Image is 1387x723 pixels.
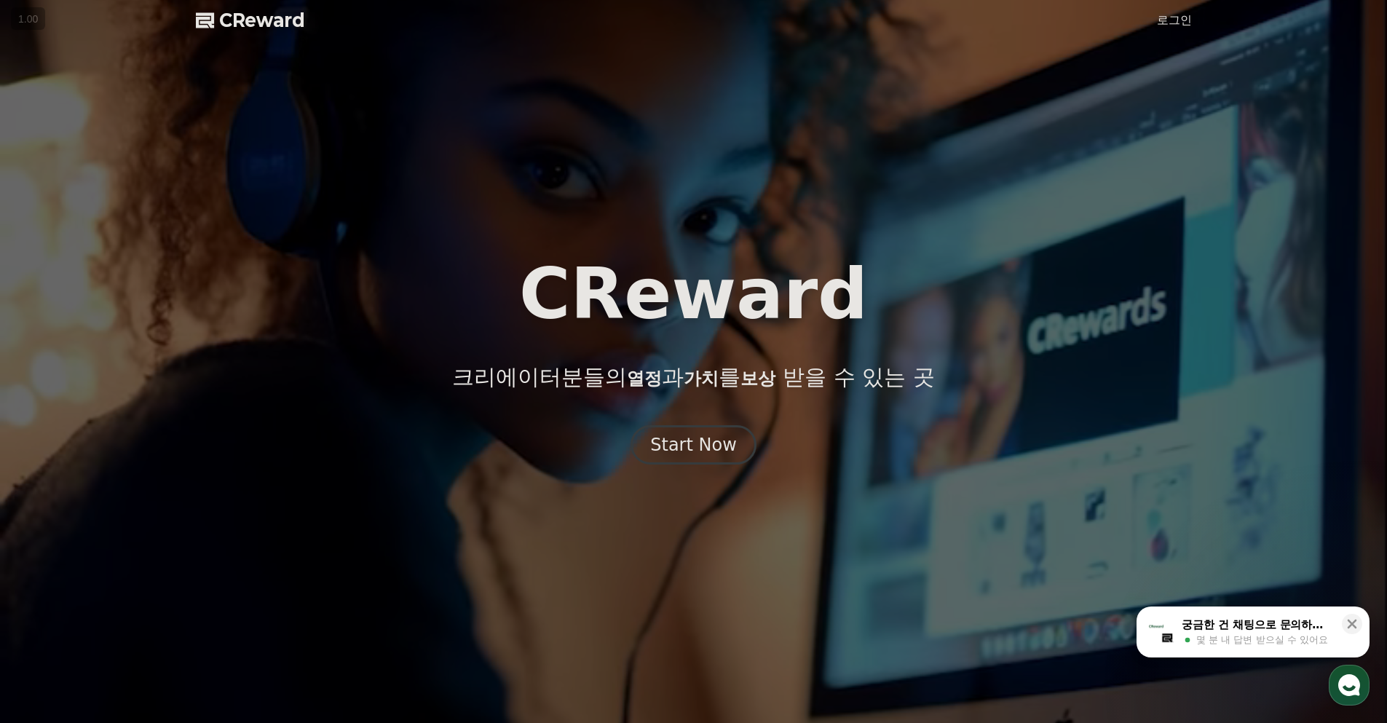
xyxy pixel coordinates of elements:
[4,462,96,498] a: 홈
[684,368,719,389] span: 가치
[225,483,242,495] span: 설정
[46,483,55,495] span: 홈
[96,462,188,498] a: 대화
[196,9,305,32] a: CReward
[627,368,662,389] span: 열정
[631,440,756,454] a: Start Now
[631,425,756,465] button: Start Now
[188,462,280,498] a: 설정
[650,433,737,457] div: Start Now
[133,484,151,496] span: 대화
[519,259,868,329] h1: CReward
[219,9,305,32] span: CReward
[740,368,775,389] span: 보상
[1157,12,1192,29] a: 로그인
[452,364,934,390] p: 크리에이터분들의 과 를 받을 수 있는 곳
